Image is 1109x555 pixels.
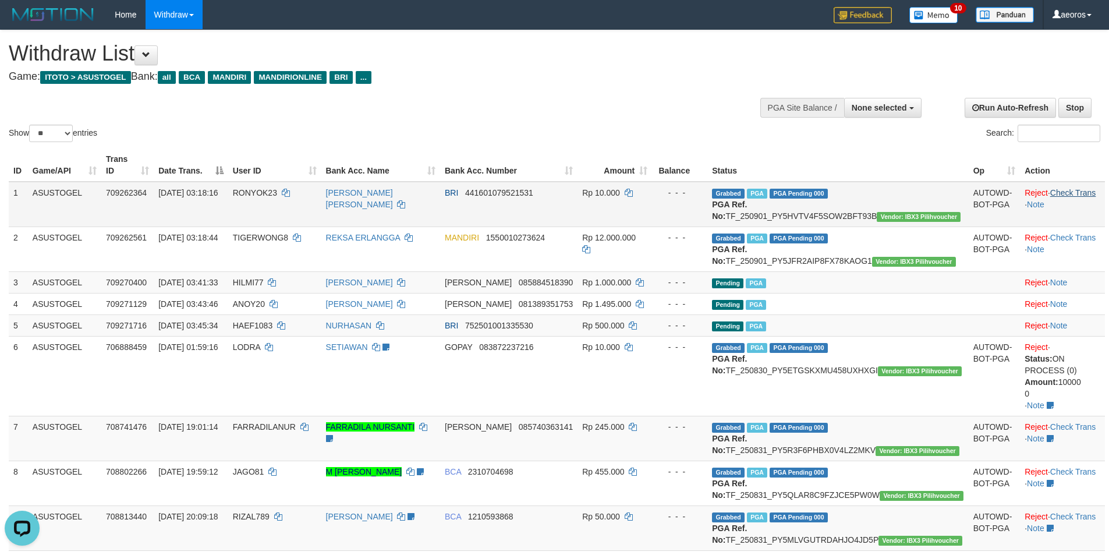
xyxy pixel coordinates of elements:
[9,6,97,23] img: MOTION_logo.png
[1020,227,1105,271] td: · ·
[876,446,959,456] span: Vendor URL: https://payment5.1velocity.biz
[657,187,703,199] div: - - -
[154,149,228,182] th: Date Trans.: activate to sort column descending
[1020,336,1105,416] td: · ·
[1025,342,1048,352] a: Reject
[445,422,512,432] span: [PERSON_NAME]
[445,342,472,352] span: GOPAY
[519,278,573,287] span: Copy 085884518390 to clipboard
[1025,512,1048,521] a: Reject
[158,233,218,242] span: [DATE] 03:18:44
[747,343,767,353] span: Marked by aeoros
[1020,293,1105,314] td: ·
[479,342,533,352] span: Copy 083872237216 to clipboard
[1027,200,1044,209] a: Note
[1050,512,1096,521] a: Check Trans
[747,512,767,522] span: Marked by aeotriv
[9,149,28,182] th: ID
[233,233,288,242] span: TIGERWONG8
[1050,321,1068,330] a: Note
[233,342,260,352] span: LODRA
[712,278,743,288] span: Pending
[852,103,907,112] span: None selected
[712,434,747,455] b: PGA Ref. No:
[1020,314,1105,336] td: ·
[106,233,147,242] span: 709262561
[228,149,321,182] th: User ID: activate to sort column ascending
[158,512,218,521] span: [DATE] 20:09:18
[1027,245,1044,254] a: Note
[657,320,703,331] div: - - -
[976,7,1034,23] img: panduan.png
[326,467,402,476] a: M [PERSON_NAME]
[254,71,327,84] span: MANDIRIONLINE
[577,149,652,182] th: Amount: activate to sort column ascending
[106,188,147,197] span: 709262364
[760,98,844,118] div: PGA Site Balance /
[1025,278,1048,287] a: Reject
[770,512,828,522] span: PGA Pending
[878,366,962,376] span: Vendor URL: https://payment5.1velocity.biz
[969,149,1020,182] th: Op: activate to sort column ascending
[582,299,631,309] span: Rp 1.495.000
[326,299,393,309] a: [PERSON_NAME]
[657,511,703,522] div: - - -
[9,71,728,83] h4: Game: Bank:
[468,467,513,476] span: Copy 2310704698 to clipboard
[1025,467,1048,476] a: Reject
[582,422,624,432] span: Rp 245.000
[101,149,154,182] th: Trans ID: activate to sort column ascending
[445,512,461,521] span: BCA
[1020,505,1105,550] td: · ·
[1020,461,1105,505] td: · ·
[657,277,703,288] div: - - -
[1027,524,1044,533] a: Note
[657,232,703,243] div: - - -
[445,467,461,476] span: BCA
[834,7,892,23] img: Feedback.jpg
[445,233,479,242] span: MANDIRI
[657,298,703,310] div: - - -
[657,421,703,433] div: - - -
[1050,299,1068,309] a: Note
[9,42,728,65] h1: Withdraw List
[1018,125,1100,142] input: Search:
[712,234,745,243] span: Grabbed
[1020,416,1105,461] td: · ·
[233,188,277,197] span: RONYOK23
[465,321,533,330] span: Copy 752501001335530 to clipboard
[1025,422,1048,432] a: Reject
[440,149,577,182] th: Bank Acc. Number: activate to sort column ascending
[326,321,372,330] a: NURHASAN
[106,342,147,352] span: 706888459
[9,271,28,293] td: 3
[969,227,1020,271] td: AUTOWD-BOT-PGA
[28,271,101,293] td: ASUSTOGEL
[770,468,828,478] span: PGA Pending
[969,461,1020,505] td: AUTOWD-BOT-PGA
[1027,401,1044,410] a: Note
[878,536,962,546] span: Vendor URL: https://payment5.1velocity.biz
[712,423,745,433] span: Grabbed
[519,299,573,309] span: Copy 081389351753 to clipboard
[468,512,513,521] span: Copy 1210593868 to clipboard
[1025,377,1058,387] b: Amount:
[1027,479,1044,488] a: Note
[519,422,573,432] span: Copy 085740363141 to clipboard
[233,299,265,309] span: ANOY20
[106,512,147,521] span: 708813440
[747,423,767,433] span: Marked by aeomartha
[326,512,393,521] a: [PERSON_NAME]
[770,234,828,243] span: PGA Pending
[9,314,28,336] td: 5
[712,245,747,266] b: PGA Ref. No:
[28,293,101,314] td: ASUSTOGEL
[582,188,620,197] span: Rp 10.000
[1058,98,1092,118] a: Stop
[747,189,767,199] span: Marked by aeobayu
[712,524,747,545] b: PGA Ref. No:
[5,5,40,40] button: Open LiveChat chat widget
[106,278,147,287] span: 709270400
[707,182,969,227] td: TF_250901_PY5HVTV4F5SOW2BFT93B
[233,467,264,476] span: JAGO81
